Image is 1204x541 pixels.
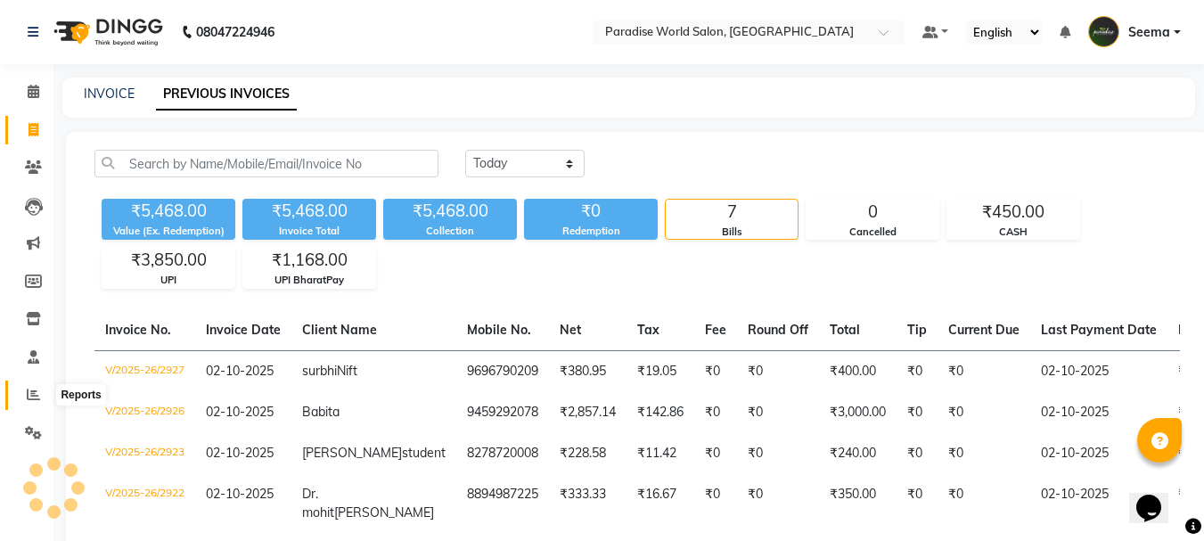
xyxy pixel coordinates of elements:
div: ₹5,468.00 [383,199,517,224]
td: ₹350.00 [819,474,897,533]
div: Redemption [524,224,658,239]
div: UPI BharatPay [243,273,375,288]
td: ₹0 [694,350,737,392]
td: ₹0 [938,433,1030,474]
td: ₹0 [694,474,737,533]
div: Invoice Total [242,224,376,239]
td: 02-10-2025 [1030,433,1167,474]
td: ₹0 [737,392,819,433]
div: Reports [56,384,105,406]
td: V/2025-26/2926 [94,392,195,433]
a: INVOICE [84,86,135,102]
iframe: chat widget [1129,470,1186,523]
td: 9459292078 [456,392,549,433]
td: ₹0 [737,474,819,533]
span: Net [560,322,581,338]
span: Mobile No. [467,322,531,338]
span: Dr. mohit [302,486,334,521]
span: Client Name [302,322,377,338]
div: UPI [102,273,234,288]
td: ₹0 [737,433,819,474]
td: V/2025-26/2922 [94,474,195,533]
span: Invoice Date [206,322,281,338]
span: Babita [302,404,340,420]
td: ₹0 [897,474,938,533]
td: ₹240.00 [819,433,897,474]
td: ₹0 [737,350,819,392]
td: ₹2,857.14 [549,392,627,433]
td: ₹0 [897,433,938,474]
td: ₹11.42 [627,433,694,474]
span: Total [830,322,860,338]
span: [PERSON_NAME] [302,445,402,461]
td: ₹380.95 [549,350,627,392]
td: ₹0 [938,474,1030,533]
div: ₹450.00 [947,200,1079,225]
span: Round Off [748,322,808,338]
div: 0 [807,200,938,225]
td: ₹0 [694,392,737,433]
td: 02-10-2025 [1030,392,1167,433]
td: 8278720008 [456,433,549,474]
span: Last Payment Date [1041,322,1157,338]
td: 02-10-2025 [1030,350,1167,392]
div: ₹3,850.00 [102,248,234,273]
td: ₹400.00 [819,350,897,392]
span: Seema [1128,23,1170,42]
img: Seema [1088,16,1119,47]
span: Current Due [948,322,1020,338]
span: [PERSON_NAME] [334,504,434,521]
div: Cancelled [807,225,938,240]
span: 02-10-2025 [206,363,274,379]
div: Bills [666,225,798,240]
td: ₹16.67 [627,474,694,533]
span: 02-10-2025 [206,404,274,420]
input: Search by Name/Mobile/Email/Invoice No [94,150,438,177]
div: 7 [666,200,798,225]
span: student [402,445,446,461]
td: ₹3,000.00 [819,392,897,433]
td: ₹0 [897,350,938,392]
div: ₹1,168.00 [243,248,375,273]
b: 08047224946 [196,7,274,57]
div: Collection [383,224,517,239]
td: ₹333.33 [549,474,627,533]
span: 02-10-2025 [206,445,274,461]
span: 02-10-2025 [206,486,274,502]
div: CASH [947,225,1079,240]
img: logo [45,7,168,57]
div: ₹0 [524,199,658,224]
td: V/2025-26/2927 [94,350,195,392]
div: ₹5,468.00 [102,199,235,224]
span: surbhiNift [302,363,357,379]
span: Fee [705,322,726,338]
td: ₹142.86 [627,392,694,433]
td: ₹19.05 [627,350,694,392]
td: 9696790209 [456,350,549,392]
div: Value (Ex. Redemption) [102,224,235,239]
td: 8894987225 [456,474,549,533]
span: Tax [637,322,659,338]
td: ₹0 [694,433,737,474]
td: ₹228.58 [549,433,627,474]
td: ₹0 [938,392,1030,433]
td: ₹0 [938,350,1030,392]
td: 02-10-2025 [1030,474,1167,533]
div: ₹5,468.00 [242,199,376,224]
a: PREVIOUS INVOICES [156,78,297,111]
td: V/2025-26/2923 [94,433,195,474]
td: ₹0 [897,392,938,433]
span: Invoice No. [105,322,171,338]
span: Tip [907,322,927,338]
